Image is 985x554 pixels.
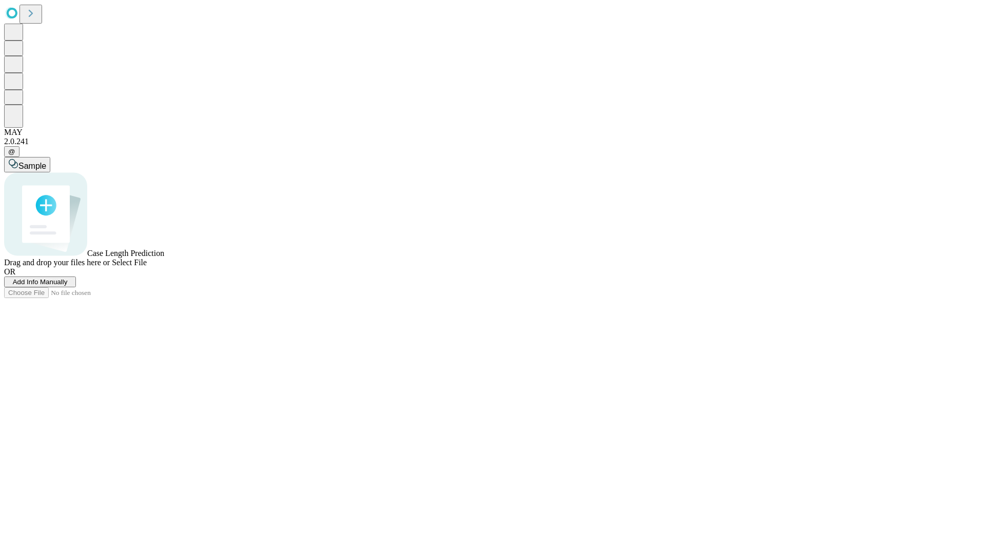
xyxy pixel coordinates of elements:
div: MAY [4,128,981,137]
span: Case Length Prediction [87,249,164,258]
span: Drag and drop your files here or [4,258,110,267]
span: Sample [18,162,46,170]
span: OR [4,267,15,276]
button: Sample [4,157,50,172]
span: Add Info Manually [13,278,68,286]
button: @ [4,146,19,157]
span: @ [8,148,15,155]
button: Add Info Manually [4,276,76,287]
span: Select File [112,258,147,267]
div: 2.0.241 [4,137,981,146]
